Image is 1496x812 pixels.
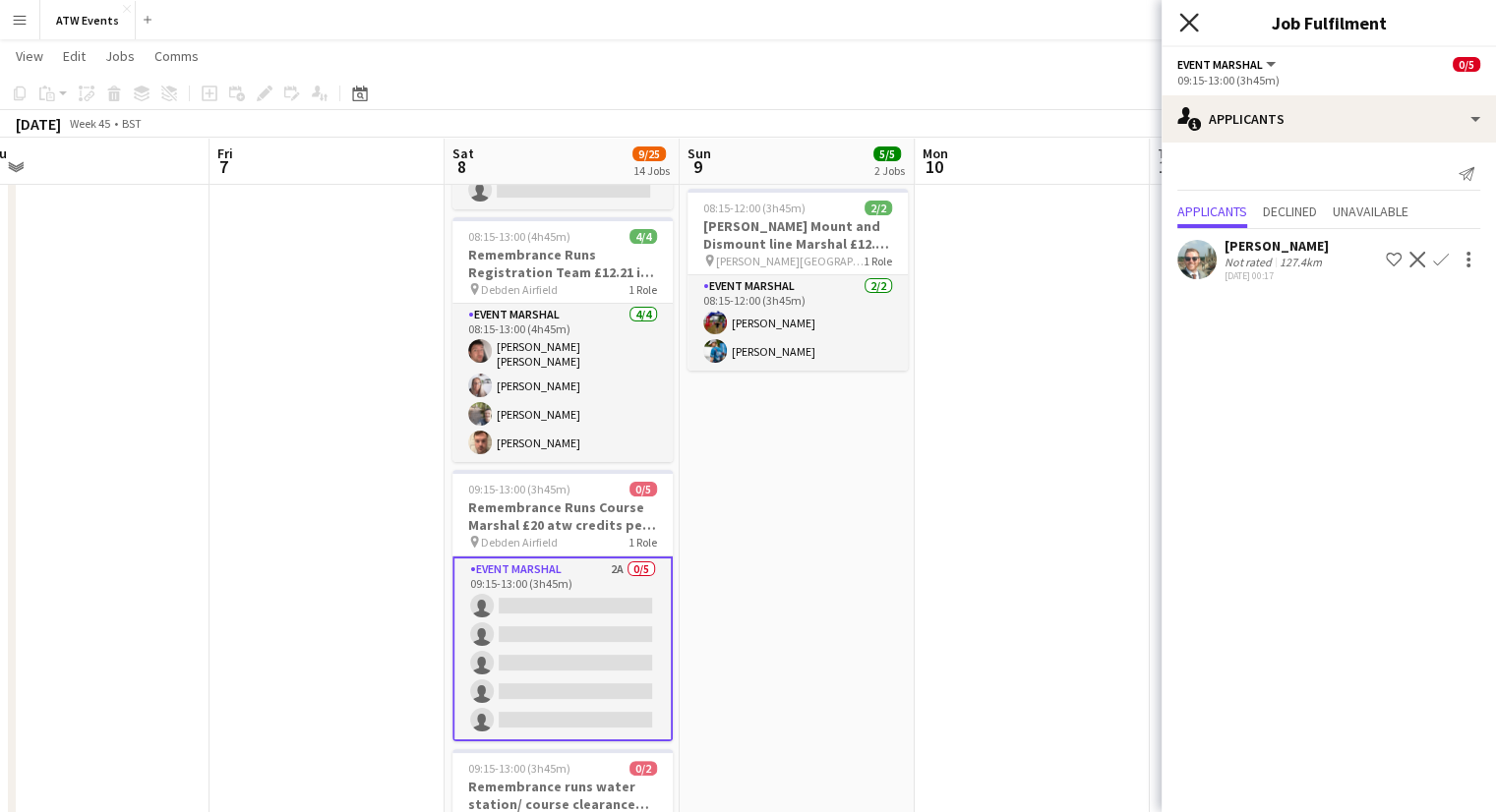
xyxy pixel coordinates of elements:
[452,556,673,741] app-card-role: Event Marshal2A0/509:15-13:00 (3h45m)
[633,163,670,178] div: 14 Jobs
[874,163,905,178] div: 2 Jobs
[923,145,948,162] span: Mon
[873,146,901,161] span: 5/5
[449,155,474,178] span: 8
[1276,255,1326,269] div: 127.4km
[452,304,673,462] app-card-role: Event Marshal4/408:15-13:00 (4h45m)[PERSON_NAME] [PERSON_NAME][PERSON_NAME][PERSON_NAME][PERSON_N...
[452,470,673,741] app-job-card: 09:15-13:00 (3h45m)0/5Remembrance Runs Course Marshal £20 atw credits per hour Debden Airfield1 R...
[1155,155,1180,178] span: 11
[105,47,135,65] span: Jobs
[1158,145,1180,162] span: Tue
[468,482,570,496] span: 09:15-13:00 (3h45m)
[864,254,892,268] span: 1 Role
[716,254,864,268] span: [PERSON_NAME][GEOGRAPHIC_DATA]
[1177,73,1480,87] div: 09:15-13:00 (3h45m)
[920,155,948,178] span: 10
[688,217,908,253] h3: [PERSON_NAME] Mount and Dismount line Marshal £12.21 if over 21
[703,201,806,215] span: 08:15-12:00 (3h45m)
[452,498,673,534] h3: Remembrance Runs Course Marshal £20 atw credits per hour
[632,146,666,161] span: 9/25
[214,155,233,178] span: 7
[688,189,908,371] app-job-card: 08:15-12:00 (3h45m)2/2[PERSON_NAME] Mount and Dismount line Marshal £12.21 if over 21 [PERSON_NAM...
[1453,57,1480,72] span: 0/5
[452,246,673,281] h3: Remembrance Runs Registration Team £12.21 if over 21
[40,1,136,39] button: ATW Events
[685,155,711,178] span: 9
[147,43,207,69] a: Comms
[468,229,570,244] span: 08:15-13:00 (4h45m)
[865,201,892,215] span: 2/2
[1263,204,1317,218] span: Declined
[63,47,86,65] span: Edit
[688,145,711,162] span: Sun
[1333,204,1408,218] span: Unavailable
[628,535,657,550] span: 1 Role
[154,47,199,65] span: Comms
[1225,237,1329,255] div: [PERSON_NAME]
[1177,57,1279,72] button: Event Marshal
[629,482,657,496] span: 0/5
[122,116,142,131] div: BST
[628,282,657,297] span: 1 Role
[16,114,61,134] div: [DATE]
[452,217,673,462] app-job-card: 08:15-13:00 (4h45m)4/4Remembrance Runs Registration Team £12.21 if over 21 Debden Airfield1 RoleE...
[1177,204,1247,218] span: Applicants
[217,145,233,162] span: Fri
[1225,269,1329,282] div: [DATE] 00:17
[481,535,558,550] span: Debden Airfield
[1162,95,1496,143] div: Applicants
[629,761,657,776] span: 0/2
[1177,57,1263,72] span: Event Marshal
[688,275,908,371] app-card-role: Event Marshal2/208:15-12:00 (3h45m)[PERSON_NAME][PERSON_NAME]
[16,47,43,65] span: View
[65,116,114,131] span: Week 45
[1225,255,1276,269] div: Not rated
[481,282,558,297] span: Debden Airfield
[452,145,474,162] span: Sat
[468,761,570,776] span: 09:15-13:00 (3h45m)
[97,43,143,69] a: Jobs
[8,43,51,69] a: View
[55,43,93,69] a: Edit
[1162,10,1496,35] h3: Job Fulfilment
[629,229,657,244] span: 4/4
